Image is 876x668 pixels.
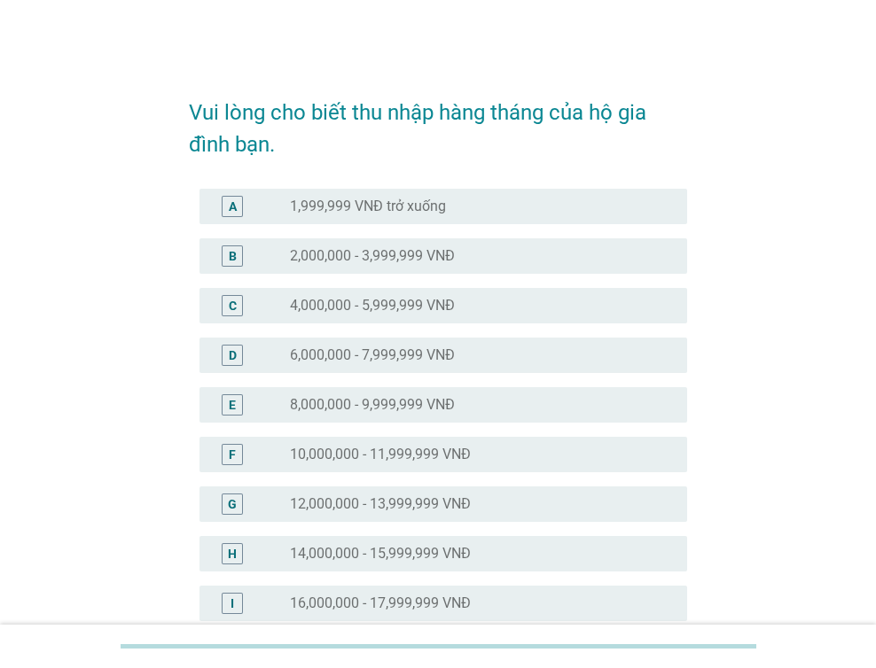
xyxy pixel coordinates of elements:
[229,445,236,463] div: F
[228,544,237,563] div: H
[290,346,455,364] label: 6,000,000 - 7,999,999 VNĐ
[290,198,446,215] label: 1,999,999 VNĐ trở xuống
[229,197,237,215] div: A
[290,545,471,563] label: 14,000,000 - 15,999,999 VNĐ
[290,594,471,612] label: 16,000,000 - 17,999,999 VNĐ
[229,246,237,265] div: B
[229,395,236,414] div: E
[231,594,234,612] div: I
[290,495,471,513] label: 12,000,000 - 13,999,999 VNĐ
[290,297,455,315] label: 4,000,000 - 5,999,999 VNĐ
[290,446,471,463] label: 10,000,000 - 11,999,999 VNĐ
[189,79,688,160] h2: Vui lòng cho biết thu nhập hàng tháng của hộ gia đình bạn.
[229,346,237,364] div: D
[290,247,455,265] label: 2,000,000 - 3,999,999 VNĐ
[228,494,237,513] div: G
[290,396,455,414] label: 8,000,000 - 9,999,999 VNĐ
[229,296,237,315] div: C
